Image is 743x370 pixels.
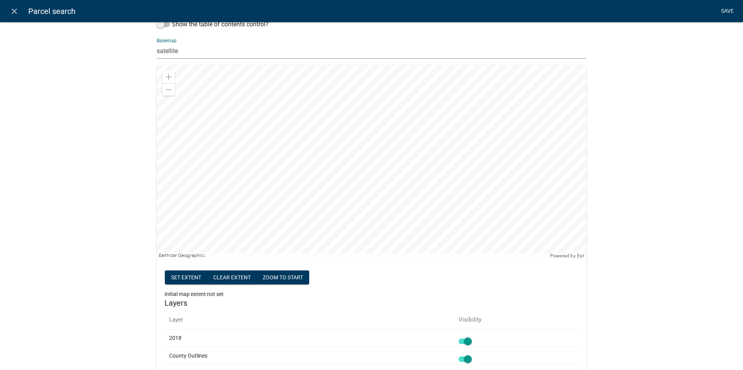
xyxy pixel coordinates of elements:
div: Powered by [548,253,586,259]
div: Initial map extent: [164,290,579,298]
span: Parcel search [28,3,75,19]
button: Set extent [165,270,207,284]
label: Show the table of contents control? [157,20,269,29]
div: Zoom out [163,83,175,96]
button: Clear extent [207,270,257,284]
span: not set [207,291,224,297]
td: County Outlines [164,347,454,365]
a: Save [717,4,737,19]
i: close [10,7,19,16]
th: Layer [164,311,454,329]
th: Visibility [454,311,579,329]
div: Zoom in [163,71,175,83]
h5: Layers [164,298,579,308]
a: Esri [577,253,584,258]
button: zoom to start [257,270,309,284]
div: Earthstar Geographics [157,253,548,259]
div: Map extent controls [165,270,309,286]
td: 2018 [164,329,454,347]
